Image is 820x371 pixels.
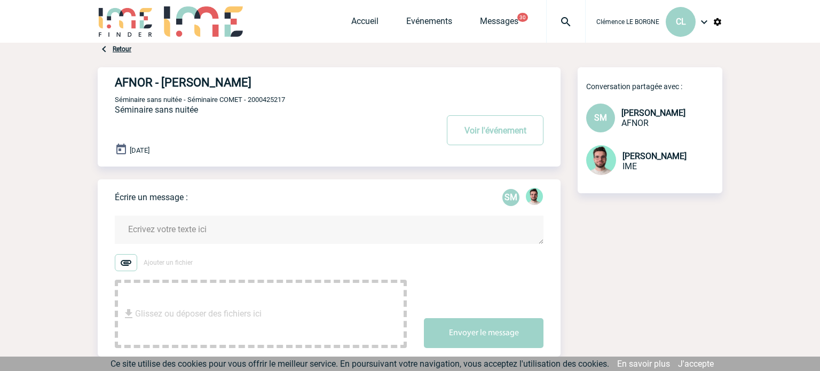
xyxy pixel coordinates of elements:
span: [PERSON_NAME] [621,108,685,118]
div: Sylvia MARCET [502,189,519,206]
span: [PERSON_NAME] [622,151,687,161]
span: CL [676,17,686,27]
img: 121547-2.png [526,188,543,205]
span: AFNOR [621,118,649,128]
span: Clémence LE BORGNE [596,18,659,26]
span: [DATE] [130,146,149,154]
a: Messages [480,16,518,31]
p: Écrire un message : [115,192,188,202]
span: Glissez ou déposer des fichiers ici [135,287,262,341]
a: Evénements [406,16,452,31]
span: IME [622,161,637,171]
a: Retour [113,45,131,53]
img: 121547-2.png [586,145,616,175]
h4: AFNOR - [PERSON_NAME] [115,76,406,89]
a: Accueil [351,16,379,31]
span: Séminaire sans nuitée - Séminaire COMET - 2000425217 [115,96,285,104]
span: SM [594,113,607,123]
p: Conversation partagée avec : [586,82,722,91]
span: Ce site utilise des cookies pour vous offrir le meilleur service. En poursuivant votre navigation... [111,359,609,369]
img: IME-Finder [98,6,153,37]
p: SM [502,189,519,206]
button: Voir l'événement [447,115,543,145]
span: Ajouter un fichier [144,259,193,266]
button: Envoyer le message [424,318,543,348]
span: Séminaire sans nuitée [115,105,198,115]
img: file_download.svg [122,307,135,320]
a: En savoir plus [617,359,670,369]
button: 30 [517,13,528,22]
a: J'accepte [678,359,714,369]
div: Benjamin ROLAND [526,188,543,207]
